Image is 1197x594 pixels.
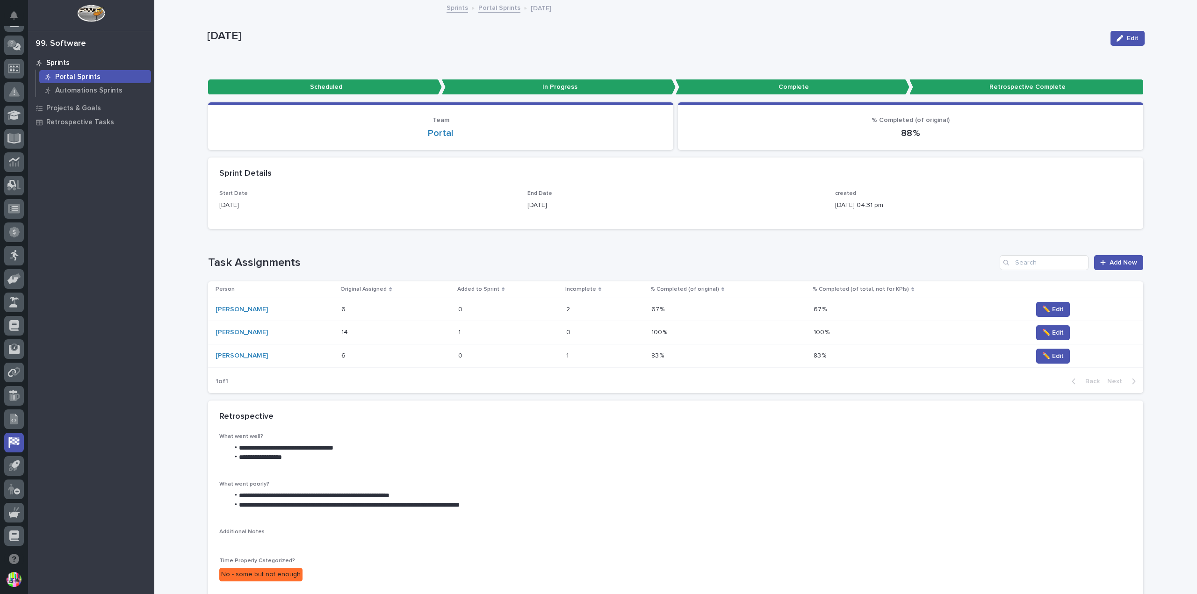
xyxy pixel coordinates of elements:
[46,118,114,127] p: Retrospective Tasks
[219,412,274,422] h2: Retrospective
[28,56,154,70] a: Sprints
[458,327,462,336] p: 1
[145,134,170,145] button: See all
[77,5,105,22] img: Workspace Logo
[341,350,347,360] p: 6
[650,284,719,294] p: % Completed (of original)
[341,327,350,336] p: 14
[1036,349,1070,364] button: ✏️ Edit
[651,350,666,360] p: 83 %
[447,2,468,13] a: Sprints
[4,549,24,569] button: Open support chat
[208,256,996,270] h1: Task Assignments
[219,568,303,581] div: No - some but not enough
[428,128,454,139] a: Portal
[66,246,113,253] a: Powered byPylon
[814,304,829,314] p: 67 %
[1064,377,1103,386] button: Back
[19,160,26,167] img: 1736555164131-43832dd5-751b-4058-ba23-39d91318e5a0
[83,185,102,192] span: [DATE]
[909,79,1143,95] p: Retrospective Complete
[651,304,666,314] p: 67 %
[689,128,1132,139] p: 88 %
[159,107,170,118] button: Start new chat
[1110,259,1137,266] span: Add New
[55,86,123,95] p: Automations Sprints
[216,284,235,294] p: Person
[676,79,909,95] p: Complete
[68,223,119,233] span: Onboarding Call
[4,570,24,589] button: users-avatar
[219,529,265,535] span: Additional Notes
[872,117,950,123] span: % Completed (of original)
[216,306,268,314] a: [PERSON_NAME]
[55,73,101,81] p: Portal Sprints
[219,191,248,196] span: Start Date
[531,2,551,13] p: [DATE]
[651,327,669,336] p: 100 %
[1094,255,1143,270] a: Add New
[219,434,263,439] span: What went well?
[28,101,154,115] a: Projects & Goals
[9,224,17,232] div: 📖
[1036,325,1070,340] button: ✏️ Edit
[58,224,66,232] div: 🔗
[565,284,596,294] p: Incomplete
[527,191,552,196] span: End Date
[36,70,154,83] a: Portal Sprints
[1103,377,1143,386] button: Next
[566,350,570,360] p: 1
[433,117,449,123] span: Team
[19,223,51,233] span: Help Docs
[29,185,76,192] span: [PERSON_NAME]
[219,169,272,179] h2: Sprint Details
[208,344,1143,368] tr: [PERSON_NAME] 66 00 11 83 %83 % 83 %83 % ✏️ Edit
[813,284,909,294] p: % Completed (of total, not for KPIs)
[1080,378,1100,385] span: Back
[9,37,170,52] p: Welcome 👋
[1127,35,1139,42] span: Edit
[1042,351,1064,361] span: ✏️ Edit
[46,59,70,67] p: Sprints
[42,104,153,113] div: Start new chat
[55,220,123,236] a: 🔗Onboarding Call
[340,284,387,294] p: Original Assigned
[1042,305,1064,314] span: ✏️ Edit
[442,79,676,95] p: In Progress
[9,176,24,191] img: Brittany Wendell
[219,481,269,487] span: What went poorly?
[9,150,24,165] img: Brittany
[1107,378,1128,385] span: Next
[216,329,268,336] a: [PERSON_NAME]
[36,84,154,97] a: Automations Sprints
[814,350,828,360] p: 83 %
[835,191,856,196] span: created
[1000,255,1089,270] input: Search
[93,246,113,253] span: Pylon
[36,39,86,49] div: 99. Software
[478,2,520,13] a: Portal Sprints
[208,79,442,95] p: Scheduled
[219,558,295,564] span: Time Properly Categorized?
[457,284,499,294] p: Added to Sprint
[9,9,28,28] img: Stacker
[527,200,824,210] p: [DATE]
[814,327,831,336] p: 100 %
[9,52,170,67] p: How can we help?
[208,298,1143,321] tr: [PERSON_NAME] 66 00 22 67 %67 % 67 %67 % ✏️ Edit
[20,104,36,121] img: 4614488137333_bcb353cd0bb836b1afe7_72.png
[28,115,154,129] a: Retrospective Tasks
[78,159,81,167] span: •
[566,304,572,314] p: 2
[208,370,236,393] p: 1 of 1
[566,327,572,336] p: 0
[78,185,81,192] span: •
[6,220,55,236] a: 📖Help Docs
[29,159,76,167] span: [PERSON_NAME]
[458,304,464,314] p: 0
[207,29,1103,43] p: [DATE]
[83,159,102,167] span: [DATE]
[219,200,516,210] p: [DATE]
[9,136,63,143] div: Past conversations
